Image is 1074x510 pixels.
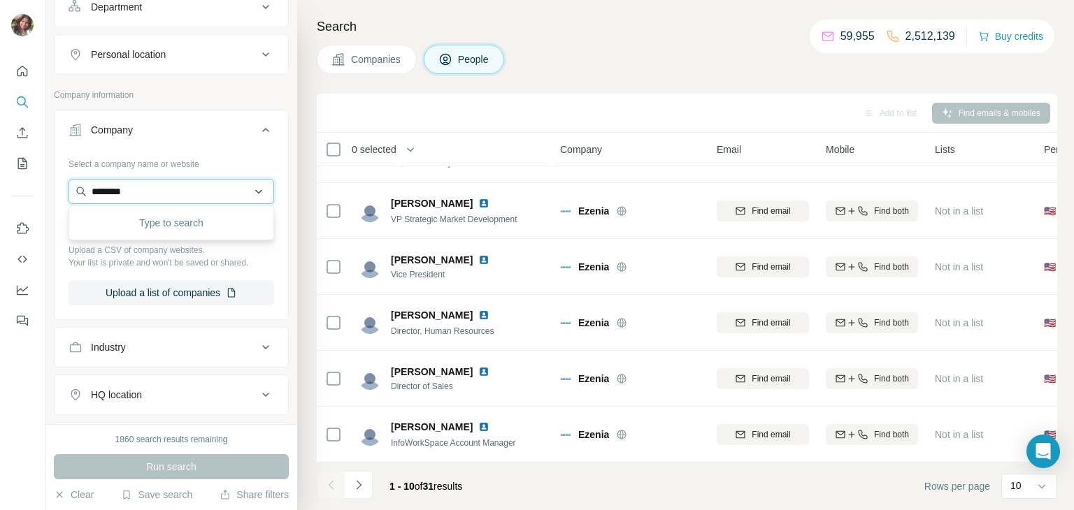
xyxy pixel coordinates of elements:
span: Rows per page [924,479,990,493]
p: Upload a CSV of company websites. [69,244,274,256]
button: Find both [826,368,918,389]
span: Ezenia [578,260,609,274]
img: Avatar [11,14,34,36]
img: Avatar [359,423,381,446]
button: My lists [11,151,34,176]
span: [PERSON_NAME] [391,196,473,210]
img: Avatar [359,200,381,222]
div: 1860 search results remaining [115,433,228,446]
p: 2,512,139 [905,28,955,45]
span: 🇺🇸 [1044,204,1056,218]
span: [PERSON_NAME] [391,365,473,379]
button: Company [55,113,288,152]
button: Share filters [220,488,289,502]
img: Avatar [359,367,381,390]
span: Find both [874,316,909,329]
span: Not in a list [935,317,983,328]
button: Find email [717,424,809,445]
p: Your list is private and won't be saved or shared. [69,256,274,269]
button: Use Surfe API [11,247,34,272]
span: Lists [935,143,955,156]
img: LinkedIn logo [478,198,489,209]
p: Company information [54,89,289,101]
span: 🇺🇸 [1044,372,1056,386]
span: Ezenia [578,204,609,218]
span: Not in a list [935,261,983,272]
span: 1 - 10 [389,481,415,492]
button: Upload a list of companies [69,280,274,305]
button: Quick start [11,59,34,84]
button: Find both [826,312,918,333]
button: Find email [717,368,809,389]
button: Use Surfe on LinkedIn [11,216,34,241]
button: Clear [54,488,94,502]
img: LinkedIn logo [478,366,489,377]
div: Type to search [72,209,271,237]
button: Dashboard [11,277,34,303]
div: Select a company name or website [69,152,274,170]
button: Find both [826,424,918,445]
h4: Search [317,17,1057,36]
span: results [389,481,462,492]
button: Feedback [11,308,34,333]
span: [PERSON_NAME] [391,253,473,267]
span: Find both [874,261,909,273]
span: Not in a list [935,373,983,384]
button: Find email [717,256,809,277]
button: Buy credits [978,27,1043,46]
span: InfoWorkSpace Account Manager [391,438,516,448]
span: 🇺🇸 [1044,260,1056,274]
div: Personal location [91,48,166,61]
span: [PERSON_NAME] [391,308,473,322]
div: Industry [91,340,126,354]
img: LinkedIn logo [478,254,489,265]
span: Find email [752,261,790,273]
span: 🇺🇸 [1044,428,1056,442]
button: Save search [121,488,192,502]
span: Ezenia [578,428,609,442]
button: Find email [717,201,809,221]
span: People [458,52,490,66]
button: Navigate to next page [345,471,373,499]
span: Find both [874,205,909,217]
span: Companies [351,52,402,66]
div: Company [91,123,133,137]
span: Find email [752,316,790,329]
img: LinkedIn logo [478,421,489,432]
p: 59,955 [840,28,875,45]
span: Find both [874,428,909,441]
button: Find both [826,201,918,221]
span: Director, Human Resources [391,326,494,336]
span: [PERSON_NAME] [391,420,473,434]
span: VP Strategic Market Development [391,214,517,224]
span: Ezenia [578,316,609,330]
span: Not in a list [935,429,983,440]
div: HQ location [91,388,142,402]
div: Open Intercom Messenger [1026,435,1060,468]
button: Enrich CSV [11,120,34,145]
img: Logo of Ezenia [560,373,571,384]
span: Find both [874,372,909,385]
img: Logo of Ezenia [560,205,571,217]
span: Ezenia [578,372,609,386]
span: Vice President [391,268,506,281]
span: Find email [752,205,790,217]
button: Search [11,89,34,115]
img: Avatar [359,256,381,278]
button: Personal location [55,38,288,71]
span: 31 [423,481,434,492]
span: Not in a list [935,205,983,217]
span: Company [560,143,602,156]
img: Logo of Ezenia [560,261,571,272]
span: 🇺🇸 [1044,316,1056,330]
span: Find email [752,372,790,385]
img: LinkedIn logo [478,309,489,321]
span: of [415,481,423,492]
span: Find email [752,428,790,441]
span: 0 selected [352,143,396,156]
img: Avatar [359,312,381,334]
p: 10 [1010,479,1022,493]
span: Email [717,143,741,156]
button: HQ location [55,378,288,411]
span: Mobile [826,143,854,156]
